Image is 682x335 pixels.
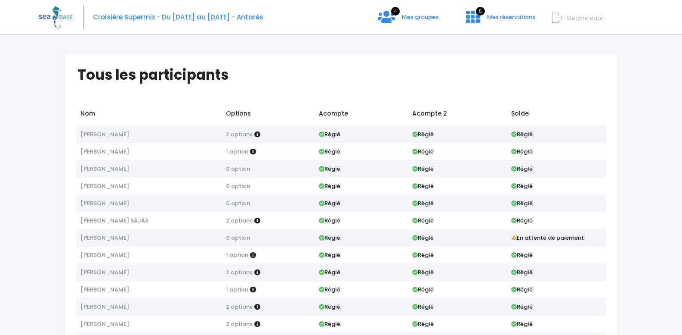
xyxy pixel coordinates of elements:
strong: Réglé [511,182,533,190]
span: 5 [476,7,485,16]
span: [PERSON_NAME] [80,147,129,156]
strong: Réglé [319,130,340,138]
span: [PERSON_NAME] [80,251,129,259]
strong: Réglé [319,303,340,311]
td: Nom [76,105,222,125]
span: [PERSON_NAME] [80,303,129,311]
span: Mes groupes [402,13,438,21]
strong: Réglé [319,285,340,294]
strong: Réglé [319,216,340,225]
span: [PERSON_NAME] [80,320,129,328]
strong: Réglé [511,130,533,138]
span: 1 option [226,285,248,294]
strong: Réglé [319,199,340,207]
strong: Réglé [319,234,340,242]
strong: Réglé [412,234,434,242]
span: 4 [391,7,400,16]
strong: Réglé [412,268,434,276]
strong: Réglé [412,130,434,138]
span: [PERSON_NAME] [80,199,129,207]
span: [PERSON_NAME] [80,130,129,138]
span: 2 options [226,268,253,276]
strong: Réglé [412,182,434,190]
span: 1 option [226,251,248,259]
h1: Tous les participants [77,66,612,83]
strong: Réglé [412,251,434,259]
span: 2 options [226,320,253,328]
span: 2 options [226,303,253,311]
span: 0 option [226,165,250,173]
strong: Réglé [319,251,340,259]
span: Déconnexion [567,14,605,22]
td: Options [222,105,315,125]
strong: Réglé [412,285,434,294]
strong: Réglé [511,199,533,207]
span: [PERSON_NAME] [80,234,129,242]
span: [PERSON_NAME] [80,268,129,276]
strong: Réglé [319,320,340,328]
span: 1 option [226,147,248,156]
td: Solde [507,105,606,125]
strong: Réglé [412,216,434,225]
span: 0 option [226,182,250,190]
strong: En attente de paiement [511,234,584,242]
span: [PERSON_NAME] [80,285,129,294]
strong: Réglé [511,303,533,311]
strong: Réglé [412,303,434,311]
strong: Réglé [511,285,533,294]
strong: Réglé [511,216,533,225]
span: Mes réservations [487,13,535,21]
span: Croisière Supermix - Du [DATE] au [DATE] - Antarès [93,13,263,22]
strong: Réglé [511,268,533,276]
span: [PERSON_NAME] [80,182,129,190]
strong: Réglé [319,165,340,173]
strong: Réglé [412,320,434,328]
strong: Réglé [319,147,340,156]
strong: Réglé [511,251,533,259]
strong: Réglé [412,165,434,173]
strong: Réglé [319,268,340,276]
span: 2 options [226,130,253,138]
span: 0 option [226,199,250,207]
strong: Réglé [511,320,533,328]
strong: Réglé [319,182,340,190]
strong: Réglé [511,165,533,173]
td: Acompte [315,105,408,125]
span: 0 option [226,234,250,242]
span: [PERSON_NAME] [80,165,129,173]
span: 2 options [226,216,253,225]
a: 5 Mes réservations [459,16,540,24]
a: 4 Mes groupes [371,16,445,24]
td: Acompte 2 [408,105,507,125]
strong: Réglé [511,147,533,156]
span: [PERSON_NAME] SAJAS [80,216,148,225]
strong: Réglé [412,199,434,207]
strong: Réglé [412,147,434,156]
